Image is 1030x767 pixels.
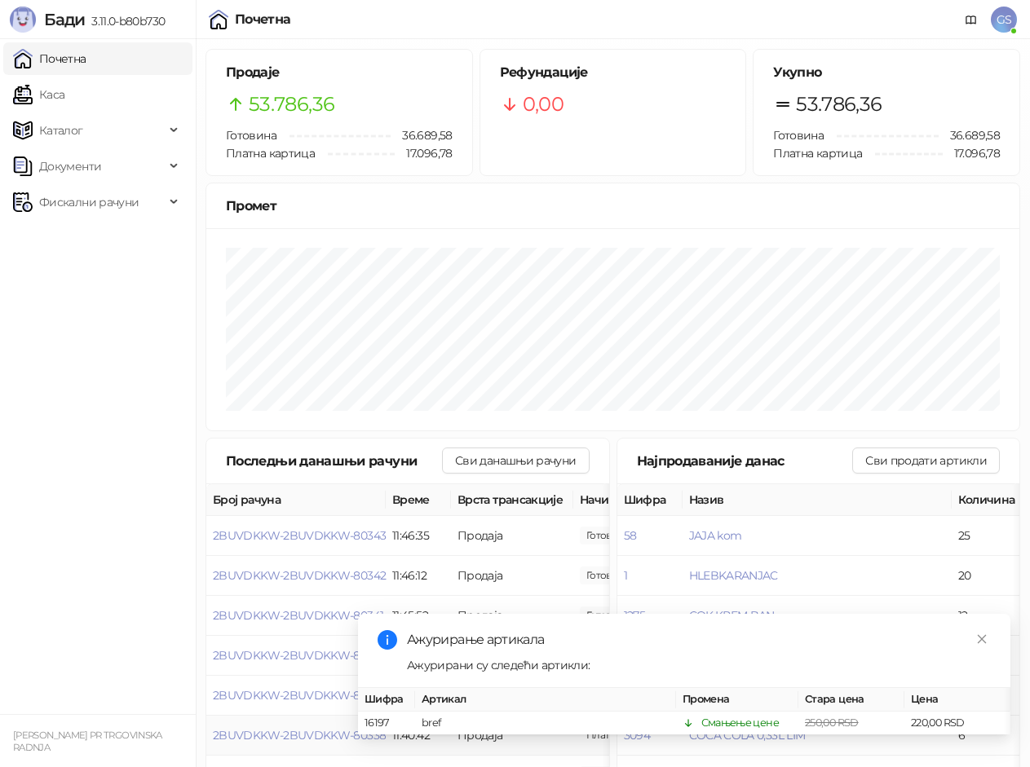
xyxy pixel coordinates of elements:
[904,688,1010,712] th: Цена
[798,688,904,712] th: Стара цена
[213,728,386,743] button: 2BUVDKKW-2BUVDKKW-80338
[451,556,573,596] td: Продаја
[407,630,991,650] div: Ажурирање артикала
[378,630,397,650] span: info-circle
[580,527,635,544] span: 260,00
[637,451,853,471] div: Најпродаваније данас
[624,568,627,583] button: 1
[407,656,991,674] div: Ажурирани су следећи артикли:
[773,128,824,143] span: Готовина
[573,484,736,516] th: Начини плаћања
[523,89,564,120] span: 0,00
[39,186,139,218] span: Фискални рачуни
[395,144,452,162] span: 17.096,78
[689,568,778,583] button: HLEBKARANJAC
[415,712,676,735] td: bref
[701,715,779,731] div: Смањење цене
[386,556,451,596] td: 11:46:12
[213,528,386,543] button: 2BUVDKKW-2BUVDKKW-80343
[226,196,1000,216] div: Промет
[235,13,291,26] div: Почетна
[773,146,862,161] span: Платна картица
[451,484,573,516] th: Врста трансакције
[852,447,1000,474] button: Сви продати артикли
[226,128,276,143] span: Готовина
[85,14,165,29] span: 3.11.0-b80b730
[386,596,451,636] td: 11:45:52
[796,89,882,120] span: 53.786,36
[624,528,637,543] button: 58
[451,596,573,636] td: Продаја
[386,484,451,516] th: Време
[44,10,85,29] span: Бади
[386,516,451,556] td: 11:46:35
[39,114,83,147] span: Каталог
[13,78,64,111] a: Каса
[206,484,386,516] th: Број рачуна
[617,484,683,516] th: Шифра
[943,144,1000,162] span: 17.096,78
[676,688,798,712] th: Промена
[415,688,676,712] th: Артикал
[213,608,383,623] button: 2BUVDKKW-2BUVDKKW-80341
[683,484,952,516] th: Назив
[773,63,1000,82] h5: Укупно
[580,566,635,584] span: 120,00
[226,146,315,161] span: Платна картица
[500,63,727,82] h5: Рефундације
[13,730,162,753] small: [PERSON_NAME] PR TRGOVINSKA RADNJA
[358,688,415,712] th: Шифра
[939,126,1000,144] span: 36.689,58
[442,447,589,474] button: Сви данашњи рачуни
[358,712,415,735] td: 16197
[10,7,36,33] img: Logo
[976,633,988,645] span: close
[952,596,1025,636] td: 12
[973,630,991,648] a: Close
[952,556,1025,596] td: 20
[213,648,387,663] button: 2BUVDKKW-2BUVDKKW-80340
[805,716,859,729] span: 250,00 RSD
[213,688,386,703] button: 2BUVDKKW-2BUVDKKW-80339
[958,7,984,33] a: Документација
[13,42,86,75] a: Почетна
[991,7,1017,33] span: GS
[689,608,775,623] button: COK.KREM BAN
[213,568,386,583] button: 2BUVDKKW-2BUVDKKW-80342
[580,606,635,624] span: 544,00
[451,516,573,556] td: Продаја
[39,150,101,183] span: Документи
[952,516,1025,556] td: 25
[391,126,452,144] span: 36.689,58
[952,484,1025,516] th: Количина
[689,528,742,543] button: JAJA kom
[226,63,453,82] h5: Продаје
[249,89,334,120] span: 53.786,36
[904,712,1010,735] td: 220,00 RSD
[226,451,442,471] div: Последњи данашњи рачуни
[624,608,645,623] button: 1275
